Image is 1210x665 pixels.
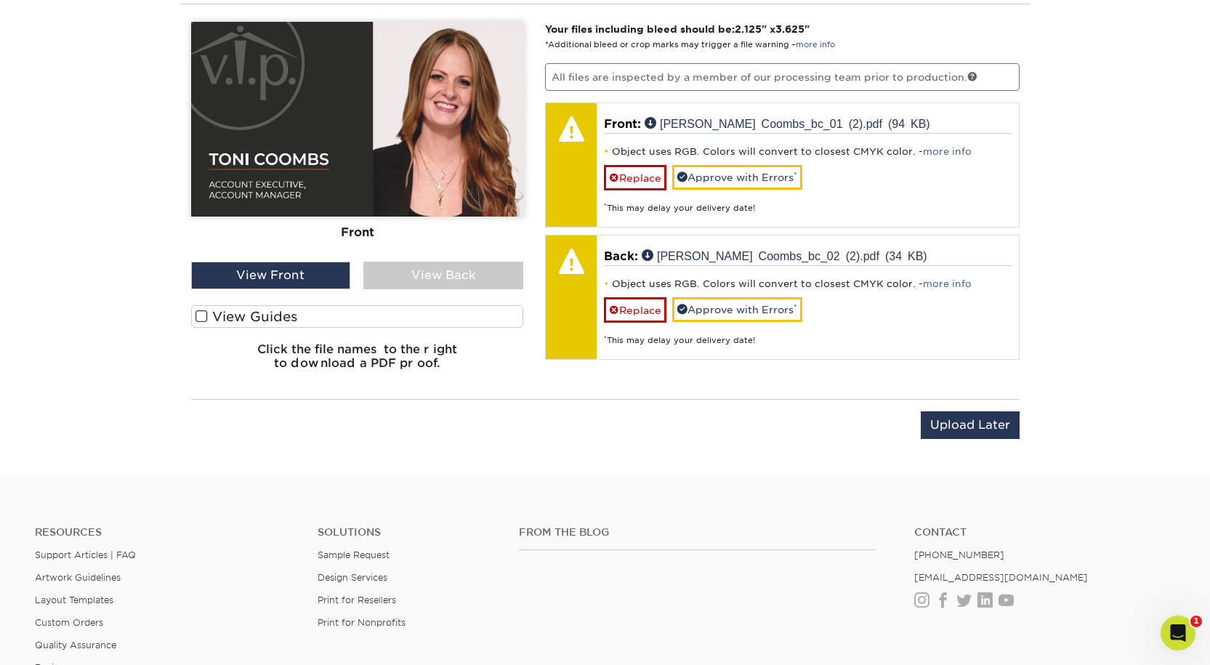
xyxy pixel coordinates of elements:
[921,411,1020,439] input: Upload Later
[604,145,1012,158] li: Object uses RGB. Colors will convert to closest CMYK color. -
[318,595,396,605] a: Print for Resellers
[1190,616,1202,627] span: 1
[604,297,666,323] a: Replace
[775,23,804,35] span: 3.625
[645,117,930,129] a: [PERSON_NAME] Coombs_bc_01 (2).pdf (94 KB)
[914,526,1175,539] a: Contact
[191,305,524,328] label: View Guides
[519,526,875,539] h4: From the Blog
[318,572,387,583] a: Design Services
[914,549,1004,560] a: [PHONE_NUMBER]
[914,572,1088,583] a: [EMAIL_ADDRESS][DOMAIN_NAME]
[318,617,406,628] a: Print for Nonprofits
[318,549,390,560] a: Sample Request
[35,526,296,539] h4: Resources
[604,323,1012,347] div: This may delay your delivery date!
[672,297,802,322] a: Approve with Errors*
[923,278,972,289] a: more info
[642,249,927,261] a: [PERSON_NAME] Coombs_bc_02 (2).pdf (34 KB)
[35,572,121,583] a: Artwork Guidelines
[796,40,835,49] a: more info
[604,117,641,131] span: Front:
[191,262,351,289] div: View Front
[923,146,972,157] a: more info
[191,217,524,249] div: Front
[35,595,113,605] a: Layout Templates
[35,617,103,628] a: Custom Orders
[604,190,1012,214] div: This may delay your delivery date!
[604,249,638,263] span: Back:
[191,342,524,382] h6: Click the file names to the right to download a PDF proof.
[735,23,762,35] span: 2.125
[545,63,1020,91] p: All files are inspected by a member of our processing team prior to production.
[4,621,124,660] iframe: Google Customer Reviews
[604,165,666,190] a: Replace
[35,549,136,560] a: Support Articles | FAQ
[1161,616,1195,650] iframe: Intercom live chat
[318,526,498,539] h4: Solutions
[545,40,835,49] small: *Additional bleed or crop marks may trigger a file warning –
[672,165,802,190] a: Approve with Errors*
[363,262,523,289] div: View Back
[604,278,1012,290] li: Object uses RGB. Colors will convert to closest CMYK color. -
[545,23,810,35] strong: Your files including bleed should be: " x "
